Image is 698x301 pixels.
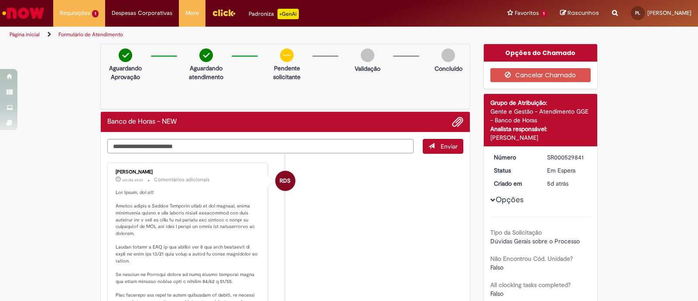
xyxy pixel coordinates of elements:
p: Aguardando atendimento [185,64,227,81]
div: Opções do Chamado [484,44,598,62]
b: Tipo da Solicitação [490,228,542,236]
b: All clocking tasks completed? [490,281,571,289]
p: Validação [355,64,380,73]
span: Enviar [441,142,458,150]
dt: Criado em [487,179,541,188]
span: [PERSON_NAME] [647,9,691,17]
h2: Banco de Horas - NEW Histórico de tíquete [107,118,177,126]
img: check-circle-green.png [119,48,132,62]
small: Comentários adicionais [154,176,210,183]
div: 25/08/2025 08:51:17 [547,179,588,188]
span: Despesas Corporativas [112,9,172,17]
div: Gente e Gestão - Atendimento GGE - Banco de Horas [490,107,591,125]
time: 25/08/2025 08:51:17 [547,180,568,187]
img: click_logo_yellow_360x200.png [212,6,236,19]
p: +GenAi [277,9,299,19]
img: circle-minus.png [280,48,294,62]
dt: Número [487,153,541,162]
img: img-circle-grey.png [441,48,455,62]
div: Analista responsável: [490,125,591,133]
img: check-circle-green.png [199,48,213,62]
dt: Status [487,166,541,175]
a: Página inicial [10,31,40,38]
div: [PERSON_NAME] [490,133,591,142]
span: More [185,9,199,17]
button: Enviar [423,139,463,154]
p: Aguardando Aprovação [104,64,147,81]
p: Pendente solicitante [266,64,308,81]
a: Formulário de Atendimento [58,31,123,38]
span: Rascunhos [568,9,599,17]
span: RDS [280,170,291,191]
span: 5d atrás [547,180,568,187]
span: PL [635,10,640,16]
p: Concluído [435,64,462,73]
img: ServiceNow [1,4,46,22]
button: Cancelar Chamado [490,68,591,82]
span: Requisições [60,9,90,17]
div: Grupo de Atribuição: [490,98,591,107]
span: um dia atrás [122,177,143,183]
div: Em Espera [547,166,588,175]
span: Falso [490,290,503,298]
img: img-circle-grey.png [361,48,374,62]
div: [PERSON_NAME] [116,170,261,175]
button: Adicionar anexos [452,116,463,128]
div: Raquel De Souza [275,171,295,191]
span: Falso [490,263,503,271]
span: Favoritos [515,9,539,17]
div: Padroniza [249,9,299,19]
time: 28/08/2025 09:45:12 [122,177,143,183]
ul: Trilhas de página [7,27,459,43]
b: Não Encontrou Cód. Unidade? [490,255,573,263]
span: 1 [541,10,547,17]
textarea: Digite sua mensagem aqui... [107,139,414,154]
span: Dúvidas Gerais sobre o Processo [490,237,580,245]
span: 1 [92,10,99,17]
a: Rascunhos [560,9,599,17]
div: SR000529841 [547,153,588,162]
